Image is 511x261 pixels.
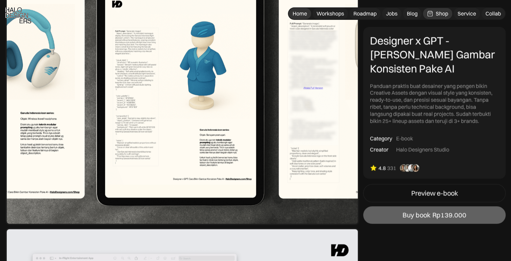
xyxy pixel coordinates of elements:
a: Collab [481,8,505,19]
div: Category [370,135,392,142]
div: Halo Designers Studio [396,146,449,153]
div: Jobs [386,10,397,17]
div: Home [293,10,307,17]
a: Service [454,8,480,19]
div: E-book [396,135,413,142]
a: Buy bookRp139.000 [363,206,506,224]
div: Preview e-book [411,189,458,197]
div: Service [458,10,476,17]
a: Roadmap [349,8,381,19]
div: 4.8 [378,164,386,172]
div: Creator [370,146,388,153]
div: Shop [436,10,448,17]
div: Buy book [402,211,430,219]
div: Blog [407,10,418,17]
div: Designer x GPT - [PERSON_NAME] Gambar Konsisten Pake AI [370,34,499,76]
a: Jobs [382,8,401,19]
a: Home [289,8,311,19]
a: Shop [423,8,452,19]
a: Preview e-book [363,184,506,202]
div: Roadmap [353,10,377,17]
div: Collab [485,10,501,17]
div: Workshops [316,10,344,17]
div: 331 [387,164,396,172]
div: Panduan praktis buat desainer yang pengen bikin Creative Assets dengan visual style yang konsiste... [370,82,499,124]
a: Blog [403,8,422,19]
a: Workshops [312,8,348,19]
div: Rp139.000 [432,211,466,219]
